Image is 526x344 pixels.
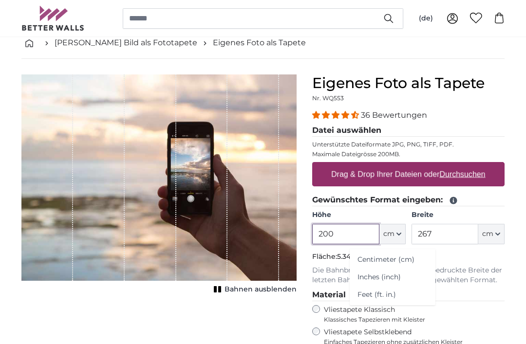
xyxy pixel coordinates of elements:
span: Klassisches Tapezieren mit Kleister [324,316,496,324]
p: Fläche: [312,252,505,262]
a: Eigenes Foto als Tapete [213,37,306,49]
legend: Gewünschtes Format eingeben: [312,194,505,206]
a: Inches (inch) [350,268,435,286]
legend: Datei auswählen [312,125,505,137]
span: 4.31 stars [312,110,361,120]
p: Unterstützte Dateiformate JPG, PNG, TIFF, PDF. [312,141,505,148]
span: cm [383,229,394,239]
span: 36 Bewertungen [361,110,427,120]
p: Die Bahnbreite beträgt 50 cm. Die bedruckte Breite der letzten Bahn ergibt sich aus Ihrem gewählt... [312,266,505,285]
a: [PERSON_NAME] Bild als Fototapete [55,37,197,49]
label: Breite [412,210,505,220]
label: Drag & Drop Ihrer Dateien oder [327,164,489,184]
a: Centimeter (cm) [350,251,435,269]
button: Bahnen ausblenden [211,283,297,296]
nav: breadcrumbs [21,27,505,59]
p: Maximale Dateigrösse 200MB. [312,150,505,158]
u: Durchsuchen [440,170,486,178]
span: Bahnen ausblenden [225,285,297,294]
button: cm [379,224,406,244]
a: Feet (ft. in.) [350,286,435,303]
button: cm [478,224,505,244]
div: 1 of 1 [21,74,297,296]
legend: Material [312,289,505,301]
button: (de) [411,10,441,27]
h1: Eigenes Foto als Tapete [312,74,505,92]
span: cm [482,229,493,239]
label: Vliestapete Klassisch [324,305,496,324]
img: Betterwalls [21,6,85,31]
span: Nr. WQ553 [312,94,344,102]
span: 5.34m² [337,252,361,261]
label: Höhe [312,210,405,220]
